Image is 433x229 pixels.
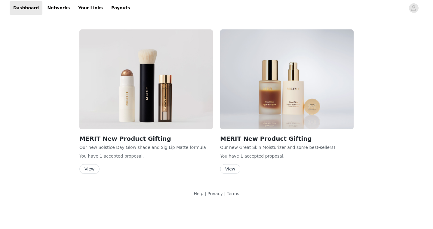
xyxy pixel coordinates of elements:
[44,1,73,15] a: Networks
[220,167,240,171] a: View
[75,1,106,15] a: Your Links
[79,29,213,129] img: MERIT
[227,191,239,196] a: Terms
[79,153,213,159] p: You have 1 accepted proposal .
[224,191,226,196] span: |
[79,144,213,151] p: Our new Solstice Day Glow shade and Sig Lip Matte formula
[79,164,100,174] button: View
[205,191,206,196] span: |
[79,134,213,143] h2: MERIT New Product Gifting
[108,1,134,15] a: Payouts
[220,144,354,151] p: Our new Great Skin Moisturizer and some best-sellers!
[220,153,354,159] p: You have 1 accepted proposal .
[10,1,42,15] a: Dashboard
[220,134,354,143] h2: MERIT New Product Gifting
[194,191,203,196] a: Help
[220,29,354,129] img: MERIT
[411,3,416,13] div: avatar
[79,167,100,171] a: View
[207,191,223,196] a: Privacy
[220,164,240,174] button: View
